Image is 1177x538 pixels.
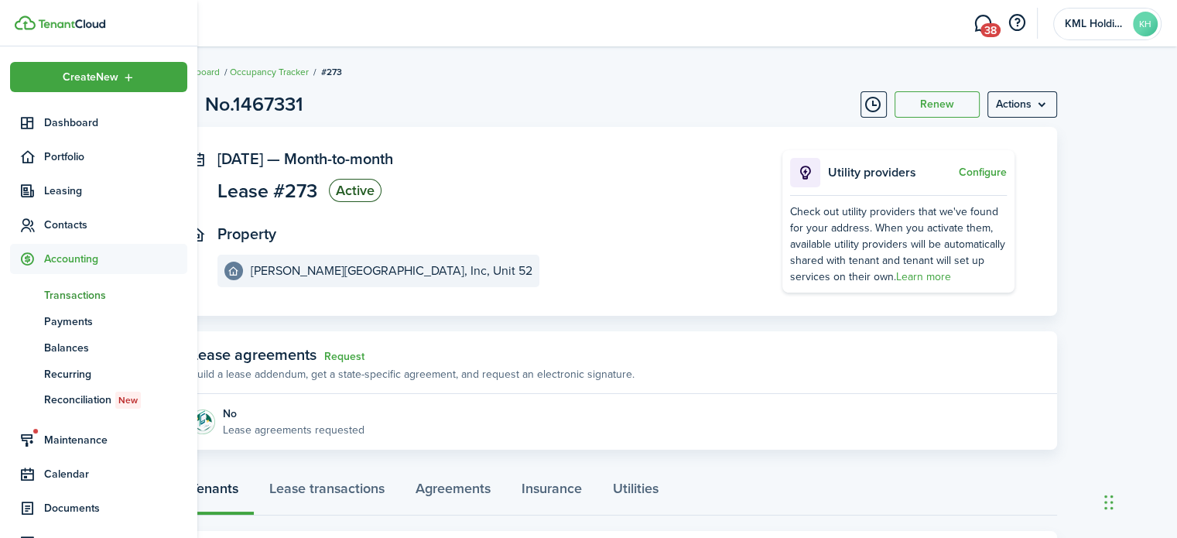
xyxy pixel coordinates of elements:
[1004,10,1030,36] button: Open resource center
[44,500,187,516] span: Documents
[217,181,317,200] span: Lease #273
[10,308,187,334] a: Payments
[400,469,506,516] a: Agreements
[251,264,532,278] e-details-info-title: [PERSON_NAME][GEOGRAPHIC_DATA], Inc, Unit 52
[321,65,342,79] span: #273
[506,469,597,516] a: Insurance
[223,406,364,422] div: No
[896,269,951,285] a: Learn more
[1104,479,1114,526] div: Drag
[284,147,393,170] span: Month-to-month
[44,340,187,356] span: Balances
[968,4,997,43] a: Messaging
[895,91,980,118] button: Renew
[980,23,1001,37] span: 38
[10,334,187,361] a: Balances
[10,62,187,92] button: Open menu
[597,469,674,516] a: Utilities
[987,91,1057,118] button: Open menu
[1133,12,1158,36] avatar-text: KH
[44,314,187,330] span: Payments
[38,19,105,29] img: TenantCloud
[10,361,187,387] a: Recurring
[44,217,187,233] span: Contacts
[987,91,1057,118] menu-btn: Actions
[44,432,187,448] span: Maintenance
[44,149,187,165] span: Portfolio
[44,251,187,267] span: Accounting
[1100,464,1177,538] iframe: Chat Widget
[205,90,303,119] h1: No.1467331
[10,108,187,138] a: Dashboard
[63,72,118,83] span: Create New
[118,393,138,407] span: New
[861,91,887,118] button: Timeline
[44,392,187,409] span: Reconciliation
[217,225,276,243] panel-main-title: Property
[10,387,187,413] a: ReconciliationNew
[15,15,36,30] img: TenantCloud
[324,351,364,363] a: Request
[329,179,381,202] status: Active
[44,183,187,199] span: Leasing
[267,147,280,170] span: —
[10,282,187,308] a: Transactions
[190,409,215,434] img: Agreement e-sign
[959,166,1007,179] button: Configure
[828,163,955,182] p: Utility providers
[1065,19,1127,29] span: KML Holdings, LLC
[230,65,309,79] a: Occupancy Tracker
[790,204,1007,285] div: Check out utility providers that we've found for your address. When you activate them, available ...
[44,466,187,482] span: Calendar
[44,115,187,131] span: Dashboard
[190,343,316,366] span: Lease agreements
[44,366,187,382] span: Recurring
[190,366,635,382] p: Build a lease addendum, get a state-specific agreement, and request an electronic signature.
[217,147,263,170] span: [DATE]
[223,422,364,438] p: Lease agreements requested
[44,287,187,303] span: Transactions
[254,469,400,516] a: Lease transactions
